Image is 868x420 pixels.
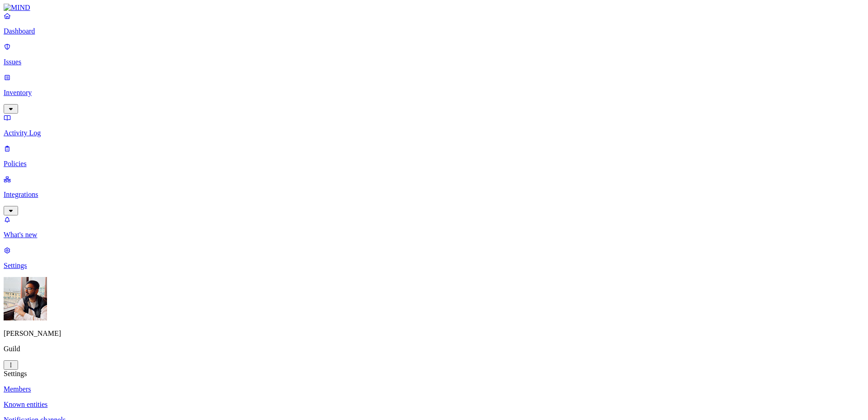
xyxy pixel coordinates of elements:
img: Bhargav Panchumarthy [4,277,47,320]
p: Activity Log [4,129,864,137]
img: MIND [4,4,30,12]
div: Settings [4,370,864,378]
p: Guild [4,345,864,353]
p: Dashboard [4,27,864,35]
a: What's new [4,215,864,239]
p: Issues [4,58,864,66]
a: MIND [4,4,864,12]
p: Integrations [4,191,864,199]
p: Inventory [4,89,864,97]
a: Policies [4,144,864,168]
a: Members [4,385,864,393]
a: Known entities [4,401,864,409]
a: Activity Log [4,114,864,137]
a: Inventory [4,73,864,112]
p: [PERSON_NAME] [4,329,864,338]
a: Issues [4,43,864,66]
a: Settings [4,246,864,270]
p: Settings [4,262,864,270]
p: What's new [4,231,864,239]
a: Dashboard [4,12,864,35]
p: Policies [4,160,864,168]
a: Integrations [4,175,864,214]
